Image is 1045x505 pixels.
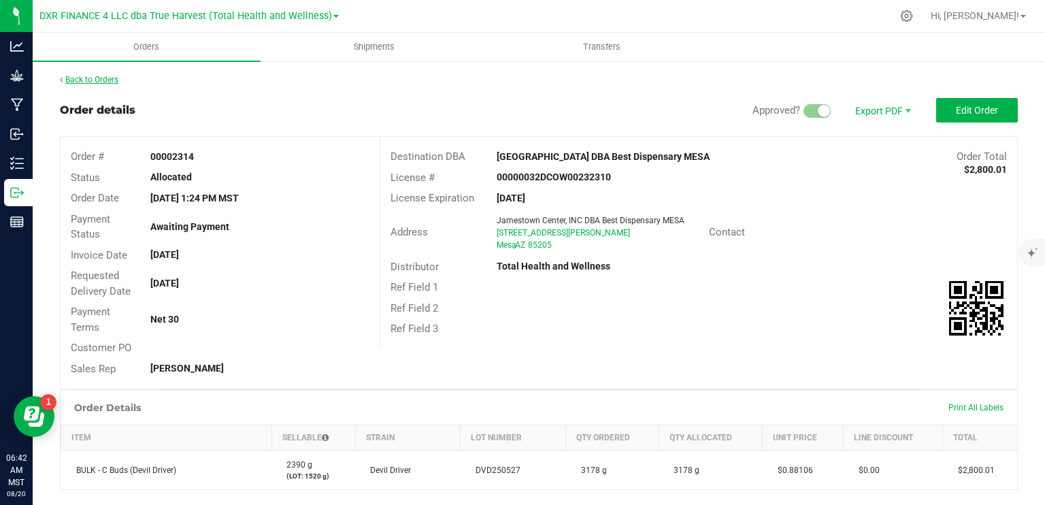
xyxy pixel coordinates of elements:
p: 08/20 [6,489,27,499]
span: Sales Rep [71,363,116,375]
span: Payment Terms [71,306,110,333]
span: Jamestown Center, INC DBA Best Dispensary MESA [497,216,684,225]
th: Sellable [271,425,355,451]
strong: [DATE] [150,278,179,289]
span: Approved? [752,104,800,116]
span: Order # [71,150,104,163]
th: Qty Ordered [566,425,659,451]
iframe: Resource center [14,396,54,437]
strong: [DATE] [150,249,179,260]
qrcode: 00002314 [949,281,1003,336]
span: Ref Field 3 [391,323,438,335]
inline-svg: Outbound [10,186,24,199]
div: Manage settings [898,10,915,22]
a: Transfers [488,33,716,61]
th: Total [943,425,1017,451]
span: Ref Field 2 [391,302,438,314]
span: Print All Labels [948,403,1003,412]
strong: Allocated [150,172,192,182]
strong: 00002314 [150,151,194,162]
span: Address [391,226,428,238]
iframe: Resource center unread badge [40,394,56,410]
strong: [DATE] [497,193,525,203]
span: Hi, [PERSON_NAME]! [931,10,1019,21]
strong: Net 30 [150,314,179,325]
th: Line Discount [844,425,943,451]
span: Order Date [71,192,119,204]
th: Strain [355,425,461,451]
span: Payment Status [71,213,110,241]
p: 06:42 AM MST [6,452,27,489]
th: Unit Price [763,425,844,451]
span: , [514,240,515,250]
span: $2,800.01 [951,466,995,475]
inline-svg: Inventory [10,157,24,170]
span: Destination DBA [391,150,465,163]
img: Scan me! [949,281,1003,336]
span: Edit Order [956,105,998,116]
strong: Awaiting Payment [150,221,229,232]
span: Requested Delivery Date [71,270,131,297]
a: Back to Orders [60,75,118,84]
span: 3178 g [667,466,699,475]
span: Contact [709,226,745,238]
span: DXR FINANCE 4 LLC dba True Harvest (Total Health and Wellness) [39,10,332,22]
div: Order details [60,102,135,118]
span: BULK - C Buds (Devil Driver) [69,466,176,475]
a: Shipments [261,33,488,61]
span: Customer PO [71,342,131,354]
span: Shipments [335,41,413,53]
span: Orders [115,41,178,53]
span: 2390 g [280,460,312,470]
button: Edit Order [936,98,1018,123]
strong: [GEOGRAPHIC_DATA] DBA Best Dispensary MESA [497,151,710,162]
h1: Order Details [74,402,141,413]
span: AZ [515,240,525,250]
span: Ref Field 1 [391,281,438,293]
span: Invoice Date [71,249,127,261]
inline-svg: Reports [10,215,24,229]
span: License Expiration [391,192,474,204]
inline-svg: Analytics [10,39,24,53]
span: 85205 [528,240,552,250]
strong: $2,800.01 [964,164,1007,175]
inline-svg: Grow [10,69,24,82]
th: Qty Allocated [659,425,762,451]
strong: [PERSON_NAME] [150,363,224,374]
inline-svg: Inbound [10,127,24,141]
strong: 00000032DCOW00232310 [497,172,611,182]
inline-svg: Manufacturing [10,98,24,112]
span: $0.00 [852,466,880,475]
li: Export PDF [841,98,923,123]
strong: Total Health and Wellness [497,261,610,272]
span: License # [391,172,435,184]
th: Item [61,425,272,451]
span: [STREET_ADDRESS][PERSON_NAME] [497,228,630,238]
span: Order Total [957,150,1007,163]
span: Transfers [565,41,639,53]
span: $0.88106 [771,466,813,475]
th: Lot Number [461,425,566,451]
span: DVD250527 [469,466,520,475]
a: Orders [33,33,261,61]
span: Mesa [497,240,516,250]
span: Devil Driver [363,466,411,475]
span: 3178 g [574,466,607,475]
span: Status [71,172,100,184]
strong: [DATE] 1:24 PM MST [150,193,239,203]
p: (LOT: 1520 g) [280,471,347,481]
span: Distributor [391,261,439,273]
